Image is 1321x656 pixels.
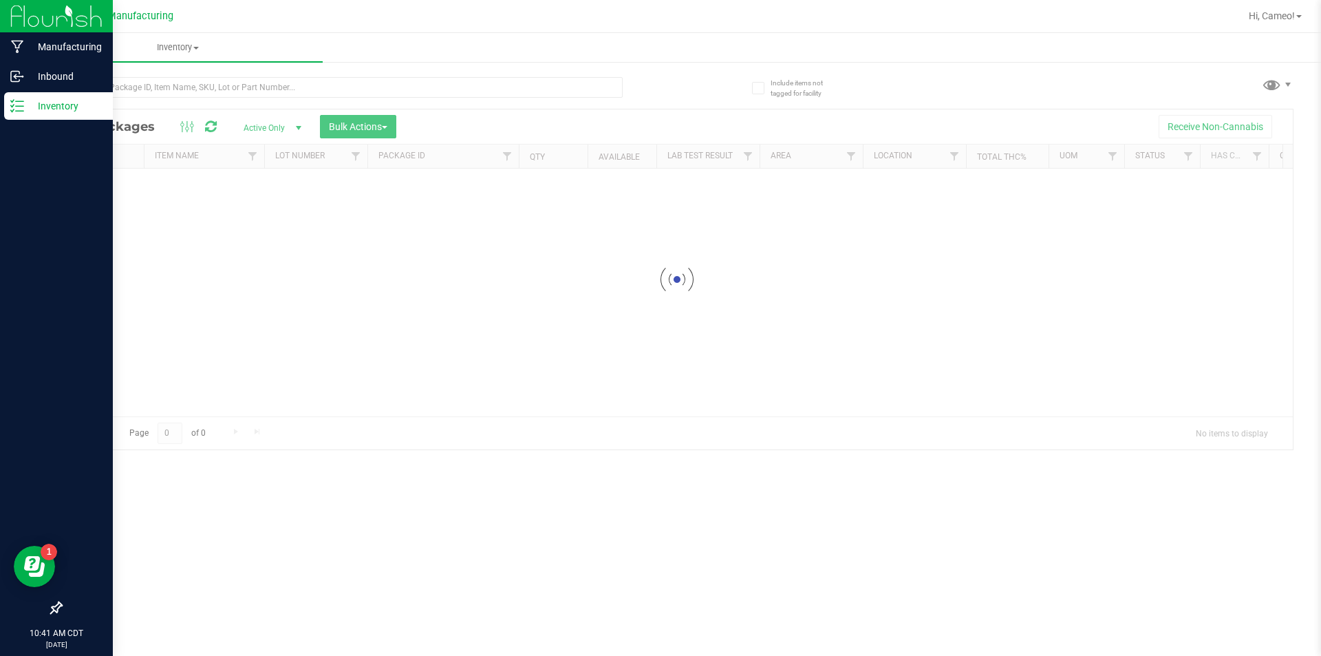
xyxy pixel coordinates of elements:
span: Inventory [33,41,323,54]
input: Search Package ID, Item Name, SKU, Lot or Part Number... [61,77,623,98]
inline-svg: Inbound [10,70,24,83]
span: Hi, Cameo! [1249,10,1295,21]
span: Manufacturing [107,10,173,22]
p: Inbound [24,68,107,85]
p: Manufacturing [24,39,107,55]
iframe: Resource center [14,546,55,587]
p: Inventory [24,98,107,114]
inline-svg: Manufacturing [10,40,24,54]
iframe: Resource center unread badge [41,544,57,560]
inline-svg: Inventory [10,99,24,113]
a: Inventory [33,33,323,62]
p: [DATE] [6,639,107,650]
p: 10:41 AM CDT [6,627,107,639]
span: Include items not tagged for facility [771,78,839,98]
